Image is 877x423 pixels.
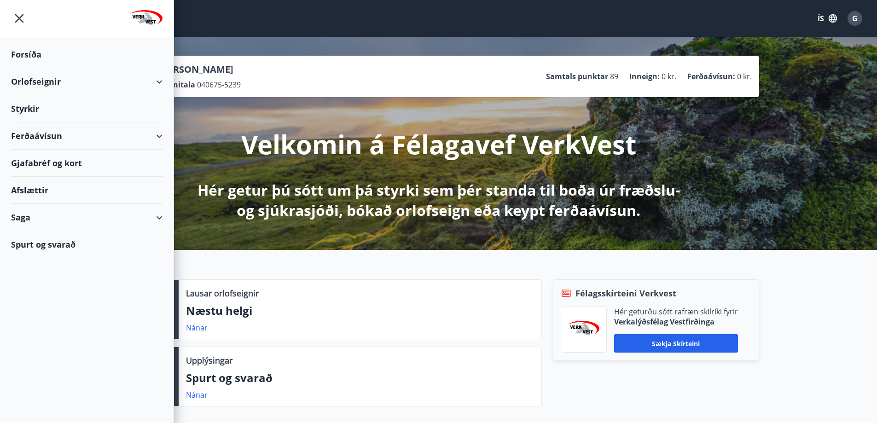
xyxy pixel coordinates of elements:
div: Spurt og svarað [11,231,163,258]
p: Samtals punktar [546,71,608,81]
img: union_logo [130,10,163,29]
span: Félagsskírteini Verkvest [575,287,676,299]
div: Afslættir [11,177,163,204]
div: Ferðaávísun [11,122,163,150]
button: menu [11,10,28,27]
button: ÍS [813,10,842,27]
p: Inneign : [629,71,660,81]
a: Nánar [186,390,208,400]
div: Orlofseignir [11,68,163,95]
p: Upplýsingar [186,354,232,366]
p: Kennitala [159,80,195,90]
p: Hér geturðu sótt rafræn skilríki fyrir [614,307,738,317]
a: Nánar [186,323,208,333]
button: G [844,7,866,29]
span: 0 kr. [737,71,752,81]
img: jihgzMk4dcgjRAW2aMgpbAqQEG7LZi0j9dOLAUvz.png [568,321,599,339]
p: Næstu helgi [186,303,534,319]
span: 040675-5239 [197,80,241,90]
p: Velkomin á Félagavef VerkVest [241,127,636,162]
p: Hér getur þú sótt um þá styrki sem þér standa til boða úr fræðslu- og sjúkrasjóði, bókað orlofsei... [196,180,682,220]
p: Ferðaávísun : [687,71,735,81]
p: Lausar orlofseignir [186,287,259,299]
span: G [852,13,858,23]
div: Gjafabréf og kort [11,150,163,177]
button: Sækja skírteini [614,334,738,353]
p: Spurt og svarað [186,370,534,386]
div: Saga [11,204,163,231]
div: Styrkir [11,95,163,122]
p: [PERSON_NAME] [159,63,241,76]
span: 0 kr. [662,71,676,81]
span: 89 [610,71,618,81]
div: Forsíða [11,41,163,68]
p: Verkalýðsfélag Vestfirðinga [614,317,738,327]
